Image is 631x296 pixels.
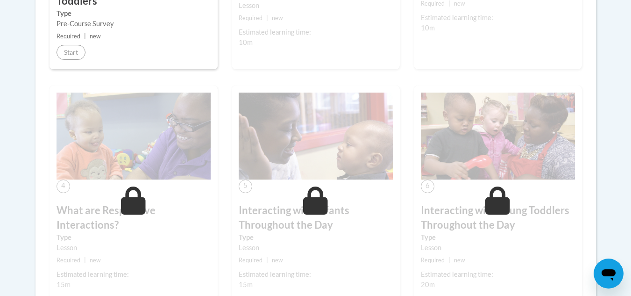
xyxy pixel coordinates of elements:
span: 4 [57,180,70,193]
div: Estimated learning time: [421,269,575,280]
div: Lesson [239,0,393,11]
h3: Interacting with Infants Throughout the Day [239,203,393,232]
label: Type [57,232,211,243]
span: Required [239,14,262,22]
div: Lesson [239,243,393,253]
label: Type [57,8,211,19]
span: | [84,257,86,264]
div: Estimated learning time: [239,27,393,37]
div: Lesson [57,243,211,253]
span: Required [421,257,445,264]
span: 20m [421,281,435,289]
span: new [90,33,101,40]
div: Estimated learning time: [239,269,393,280]
span: new [272,14,283,22]
h3: What are Responsive Interactions? [57,203,211,232]
div: Lesson [421,243,575,253]
img: Course Image [57,93,211,180]
span: 5 [239,180,252,193]
span: new [272,257,283,264]
div: Estimated learning time: [57,269,211,280]
div: Estimated learning time: [421,13,575,23]
label: Type [421,232,575,243]
span: Required [239,257,262,264]
span: new [454,257,465,264]
span: | [266,14,268,22]
span: 10m [239,38,253,46]
img: Course Image [239,93,393,180]
label: Type [239,232,393,243]
div: Pre-Course Survey [57,19,211,29]
span: new [90,257,101,264]
img: Course Image [421,93,575,180]
span: 10m [421,24,435,32]
span: | [448,257,450,264]
span: 15m [57,281,71,289]
h3: Interacting with Young Toddlers Throughout the Day [421,203,575,232]
span: | [266,257,268,264]
span: Required [57,257,80,264]
span: Required [57,33,80,40]
span: 15m [239,281,253,289]
span: | [84,33,86,40]
button: Start [57,45,85,60]
iframe: Button to launch messaging window [594,259,624,289]
span: 6 [421,180,434,193]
